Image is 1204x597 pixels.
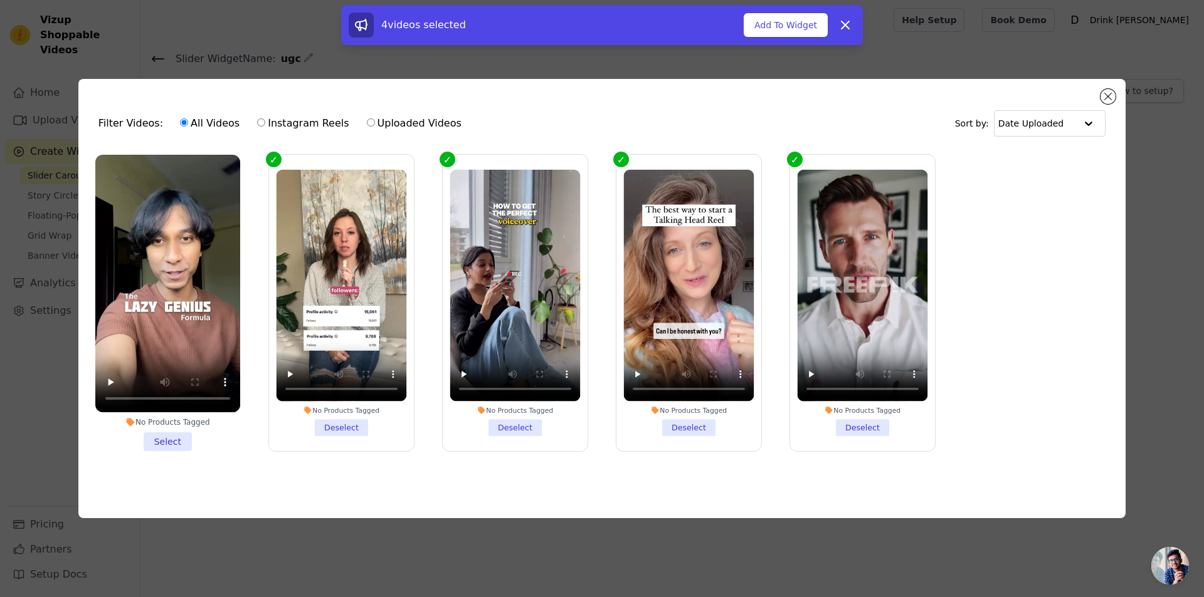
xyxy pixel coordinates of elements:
div: No Products Tagged [450,406,580,415]
div: Sort by: [955,110,1106,137]
div: Filter Videos: [98,109,468,138]
span: 4 videos selected [381,19,466,31]
div: Open chat [1151,547,1189,584]
div: No Products Tagged [95,417,240,427]
div: No Products Tagged [624,406,754,415]
div: No Products Tagged [276,406,406,415]
label: Uploaded Videos [366,115,462,132]
label: Instagram Reels [256,115,349,132]
button: Close modal [1101,89,1116,104]
label: All Videos [179,115,240,132]
button: Add To Widget [744,13,828,37]
div: No Products Tagged [798,406,928,415]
